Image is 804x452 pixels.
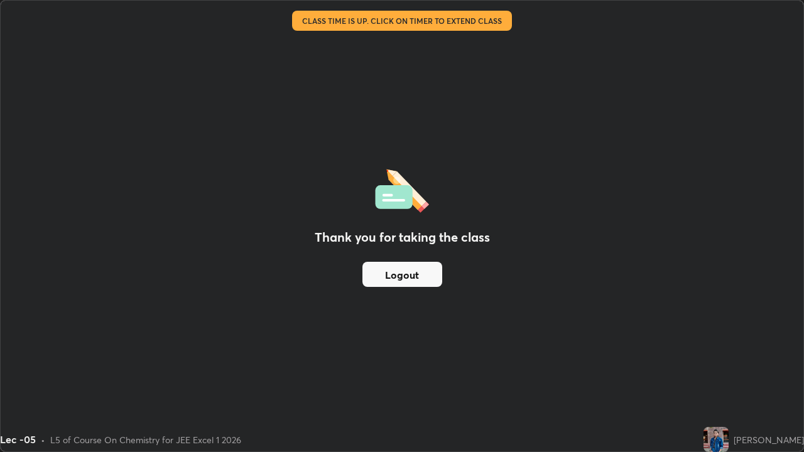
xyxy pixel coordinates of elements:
[734,433,804,446] div: [PERSON_NAME]
[315,228,490,247] h2: Thank you for taking the class
[375,165,429,213] img: offlineFeedback.1438e8b3.svg
[41,433,45,446] div: •
[362,262,442,287] button: Logout
[703,427,729,452] img: afbd5aa0a622416b8b8991d38887bb34.jpg
[50,433,241,446] div: L5 of Course On Chemistry for JEE Excel 1 2026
